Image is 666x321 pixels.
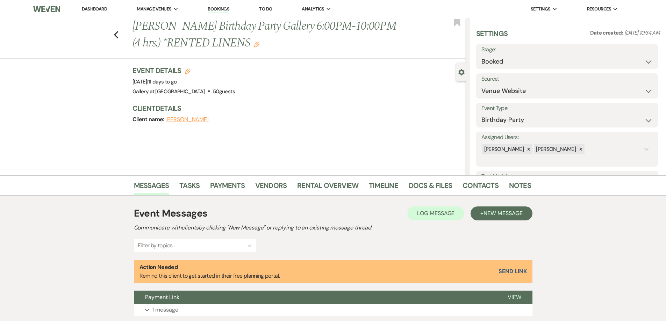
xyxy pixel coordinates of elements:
[624,29,660,36] span: [DATE] 10:34 AM
[499,269,527,274] button: Send Link
[165,117,209,122] button: [PERSON_NAME]
[409,180,452,195] a: Docs & Files
[133,88,205,95] span: Gallery at [GEOGRAPHIC_DATA]
[297,180,358,195] a: Rental Overview
[476,29,508,44] h3: Settings
[134,206,208,221] h1: Event Messages
[148,78,177,85] span: 11 days to go
[481,45,653,55] label: Stage:
[481,74,653,84] label: Source:
[139,263,178,271] strong: Action Needed
[213,88,235,95] span: 50 guests
[531,6,551,13] span: Settings
[482,144,525,154] div: [PERSON_NAME]
[134,291,496,304] button: Payment Link
[481,132,653,143] label: Assigned Users:
[137,6,171,13] span: Manage Venues
[481,172,653,182] label: Task List(s):
[534,144,577,154] div: [PERSON_NAME]
[147,78,177,85] span: |
[33,2,60,16] img: Weven Logo
[369,180,398,195] a: Timeline
[259,6,272,12] a: To Do
[407,206,464,220] button: Log Message
[133,116,166,123] span: Client name:
[134,224,532,232] h2: Communicate with clients by clicking "New Message" or replying to an existing message thread.
[145,293,179,301] span: Payment Link
[134,304,532,316] button: 1 message
[302,6,324,13] span: Analytics
[481,103,653,114] label: Event Type:
[254,41,259,48] button: Edit
[509,180,531,195] a: Notes
[417,210,454,217] span: Log Message
[471,206,532,220] button: +New Message
[208,6,229,13] a: Bookings
[587,6,611,13] span: Resources
[496,291,532,304] button: View
[508,293,521,301] span: View
[484,210,522,217] span: New Message
[458,68,465,75] button: Close lead details
[139,263,280,280] p: Remind this client to get started in their free planning portal.
[133,66,235,75] h3: Event Details
[82,6,107,12] a: Dashboard
[133,103,459,113] h3: Client Details
[179,180,200,195] a: Tasks
[255,180,287,195] a: Vendors
[138,241,175,250] div: Filter by topics...
[463,180,499,195] a: Contacts
[133,78,177,85] span: [DATE]
[134,180,169,195] a: Messages
[152,305,178,314] p: 1 message
[590,29,624,36] span: Date created:
[133,18,397,51] h1: [PERSON_NAME] Birthday Party Gallery 6:00PM-10:00PM (4 hrs.) *RENTED LINENS
[210,180,245,195] a: Payments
